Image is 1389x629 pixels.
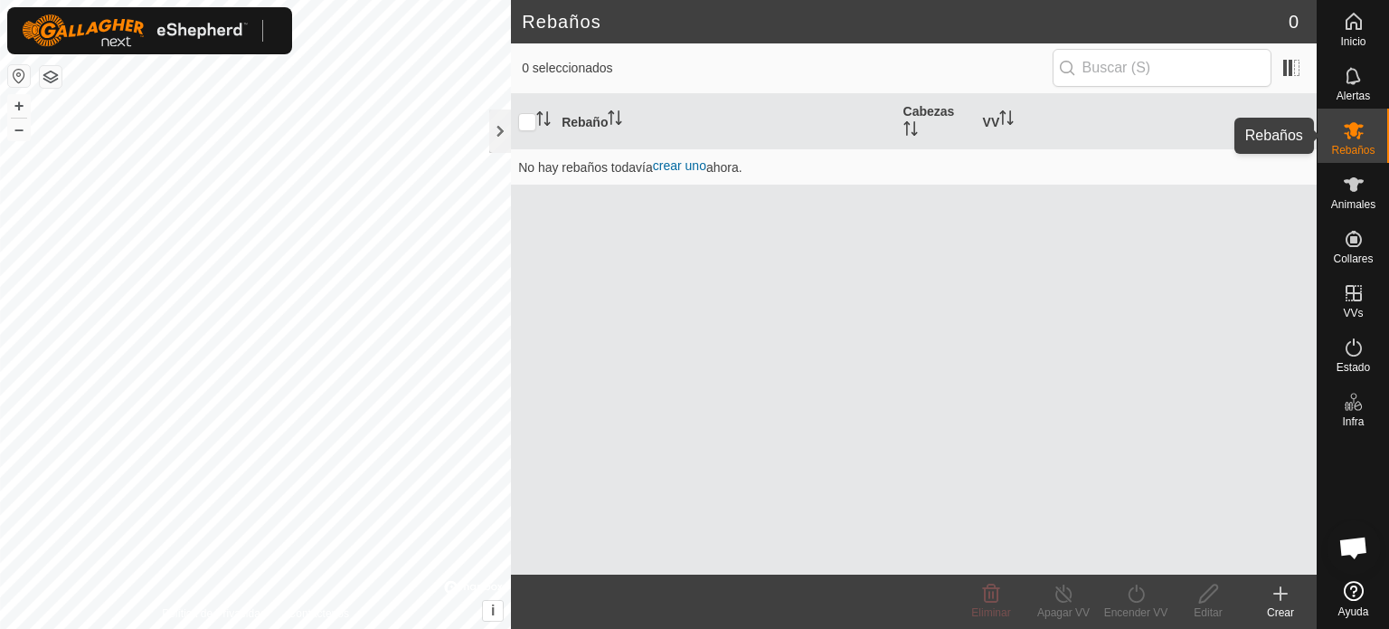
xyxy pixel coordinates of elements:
button: – [8,119,30,140]
font: Contáctenos [288,607,349,620]
font: Apagar VV [1037,606,1090,619]
font: Collares [1333,253,1373,265]
font: Rebaño [562,114,608,129]
font: Infra [1342,415,1364,428]
button: Capas del Mapa [40,66,61,88]
p-sorticon: Activar para ordenar [999,113,1014,128]
font: + [14,96,24,115]
input: Buscar (S) [1053,49,1271,87]
font: Crear [1267,606,1294,619]
font: VV [983,114,1000,129]
p-sorticon: Activar para ordenar [903,124,918,138]
font: ahora. [706,160,742,175]
font: Estado [1337,361,1370,374]
img: Logotipo de Gallagher [22,14,248,47]
p-sorticon: Activar para ordenar [608,113,622,128]
font: 0 seleccionados [522,61,612,75]
button: Restablecer Mapa [8,65,30,87]
button: i [483,601,503,621]
font: Animales [1331,198,1375,211]
font: Eliminar [971,606,1010,619]
font: No hay rebaños todavía [518,160,653,175]
font: Alertas [1337,90,1370,102]
font: – [14,119,24,138]
button: + [8,95,30,117]
font: i [491,603,495,618]
a: crear uno [653,158,706,173]
p-sorticon: Activar para ordenar [536,114,551,129]
font: Inicio [1340,35,1365,48]
a: Política de Privacidad [162,605,266,622]
a: Ayuda [1318,574,1389,624]
a: Contáctenos [288,605,349,622]
font: Política de Privacidad [162,607,266,620]
font: Rebaños [1331,144,1375,157]
font: Cabezas [903,104,955,119]
div: Chat abierto [1327,520,1381,575]
font: Ayuda [1338,605,1369,618]
font: Encender VV [1104,606,1168,619]
font: Rebaños [522,12,601,32]
font: VVs [1343,307,1363,319]
font: 0 [1289,12,1299,32]
font: Editar [1194,606,1222,619]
